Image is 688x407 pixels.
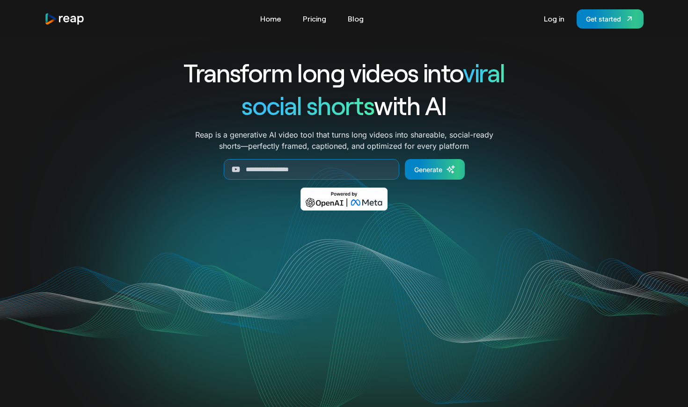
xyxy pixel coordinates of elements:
a: Blog [343,11,368,26]
span: viral [463,57,505,87]
a: Get started [577,9,644,29]
p: Reap is a generative AI video tool that turns long videos into shareable, social-ready shorts—per... [195,129,493,152]
div: Generate [414,165,442,174]
a: Pricing [298,11,331,26]
form: Generate Form [149,159,539,180]
img: Powered by OpenAI & Meta [300,188,388,211]
a: Generate [405,159,465,180]
span: social shorts [242,90,374,120]
div: Get started [586,14,621,24]
a: Log in [539,11,569,26]
h1: with AI [149,89,539,122]
img: reap logo [44,13,85,25]
a: Home [256,11,286,26]
a: home [44,13,85,25]
h1: Transform long videos into [149,56,539,89]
